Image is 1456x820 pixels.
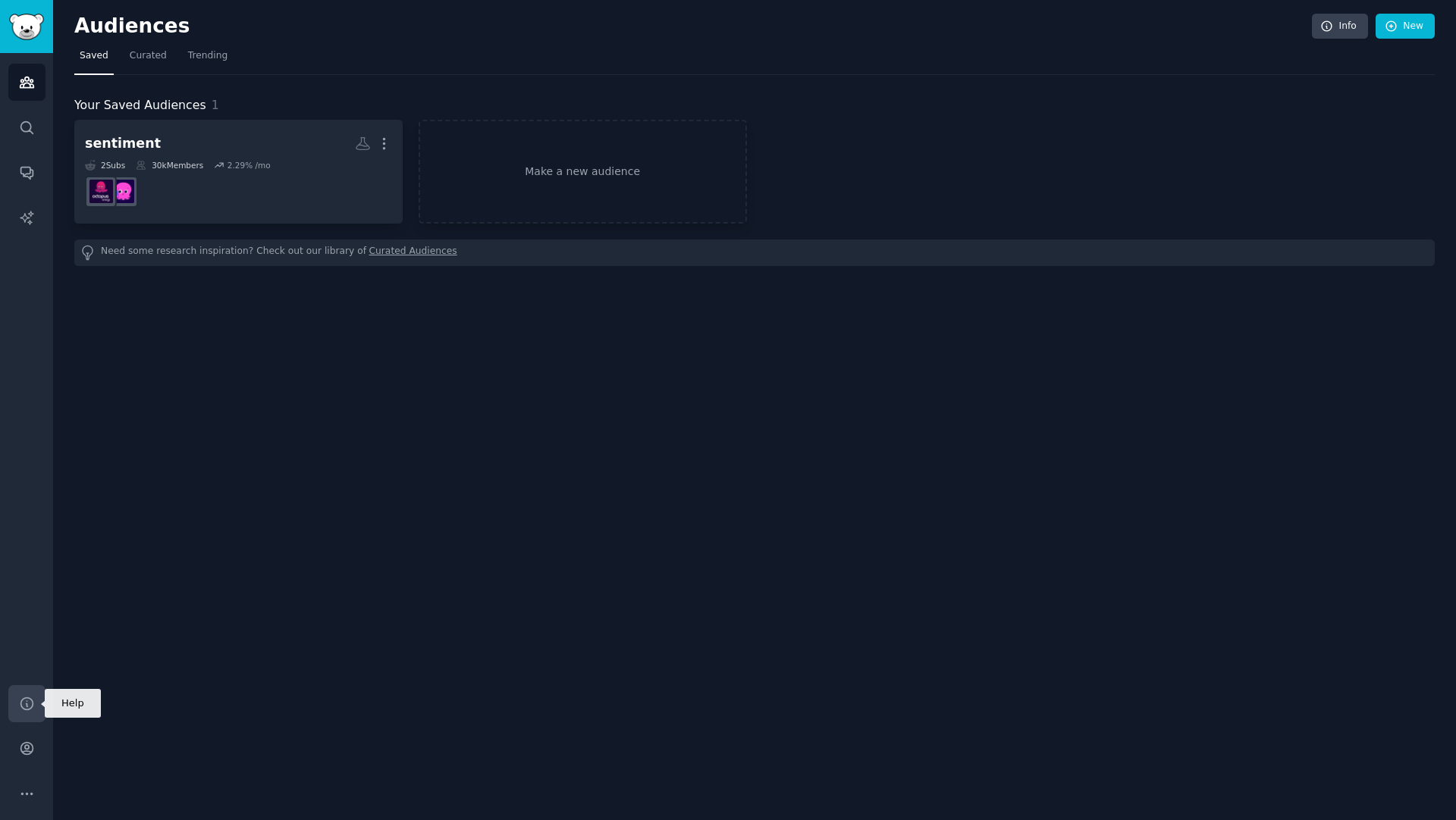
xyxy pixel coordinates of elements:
a: Trending [183,44,233,75]
a: Saved [74,44,114,75]
div: sentiment [85,134,161,153]
span: Trending [188,49,227,63]
img: OctopusEnergy [89,180,113,203]
span: Saved [80,49,108,63]
span: 1 [212,98,219,112]
span: Curated [130,49,167,63]
img: OctopusEnergyUK [111,180,134,203]
a: Curated [124,44,172,75]
div: 30k Members [136,160,203,171]
a: Info [1312,14,1368,39]
div: 2 Sub s [85,160,125,171]
a: Curated Audiences [369,245,457,261]
div: Need some research inspiration? Check out our library of [74,239,1435,266]
span: Your Saved Audiences [74,96,206,115]
a: New [1376,14,1435,39]
a: Make a new audience [419,120,747,224]
div: 2.29 % /mo [227,160,271,171]
a: sentiment2Subs30kMembers2.29% /moOctopusEnergyUKOctopusEnergy [74,120,403,224]
h2: Audiences [74,14,1312,39]
img: GummySearch logo [9,14,44,40]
